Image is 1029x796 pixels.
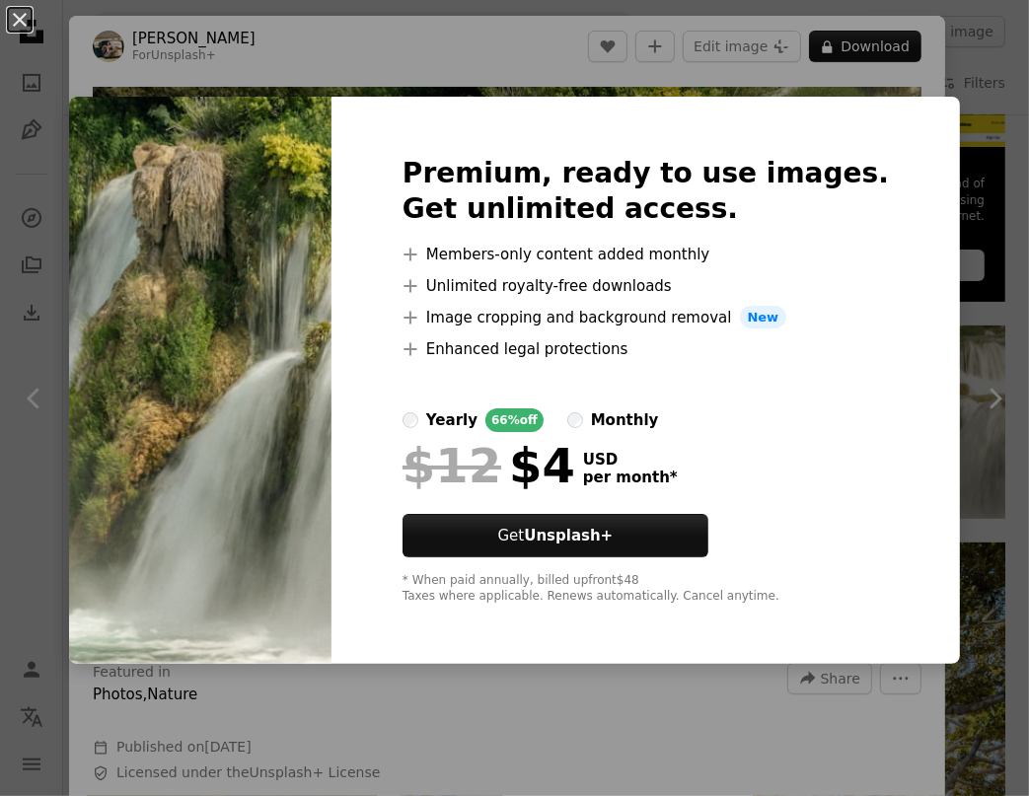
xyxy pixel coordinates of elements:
[583,451,678,469] span: USD
[403,243,889,266] li: Members-only content added monthly
[403,514,708,557] button: GetUnsplash+
[524,527,613,544] strong: Unsplash+
[403,274,889,298] li: Unlimited royalty-free downloads
[426,408,478,432] div: yearly
[403,440,501,491] span: $12
[403,156,889,227] h2: Premium, ready to use images. Get unlimited access.
[69,97,331,665] img: premium_photo-1675448891094-0f3acc556fdb
[403,412,418,428] input: yearly66%off
[583,469,678,486] span: per month *
[591,408,659,432] div: monthly
[403,573,889,605] div: * When paid annually, billed upfront $48 Taxes where applicable. Renews automatically. Cancel any...
[403,337,889,361] li: Enhanced legal protections
[403,306,889,329] li: Image cropping and background removal
[740,306,787,329] span: New
[403,440,575,491] div: $4
[485,408,544,432] div: 66% off
[567,412,583,428] input: monthly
